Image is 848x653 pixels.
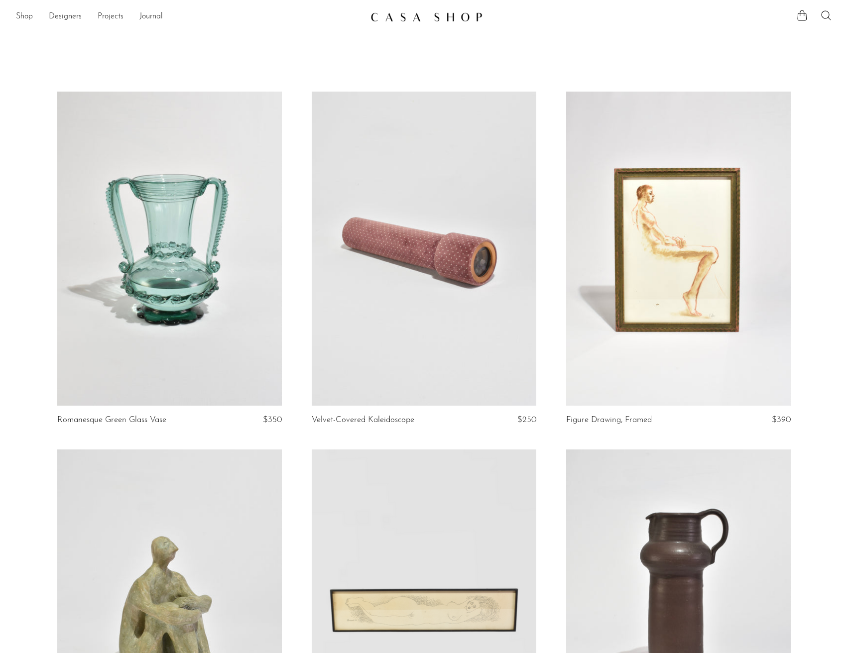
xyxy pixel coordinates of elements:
a: Romanesque Green Glass Vase [57,416,166,425]
nav: Desktop navigation [16,8,363,25]
a: Velvet-Covered Kaleidoscope [312,416,414,425]
a: Shop [16,10,33,23]
a: Projects [98,10,123,23]
span: $250 [517,416,536,424]
span: $390 [772,416,791,424]
span: $350 [263,416,282,424]
a: Figure Drawing, Framed [566,416,652,425]
ul: NEW HEADER MENU [16,8,363,25]
a: Journal [139,10,163,23]
a: Designers [49,10,82,23]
